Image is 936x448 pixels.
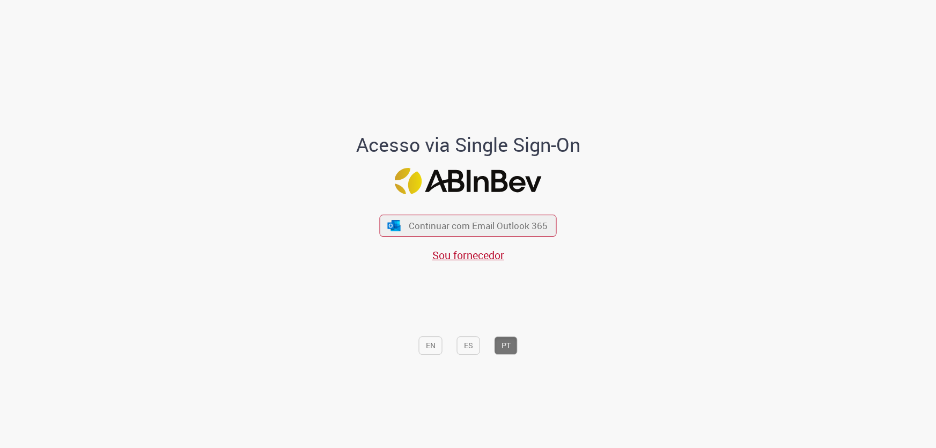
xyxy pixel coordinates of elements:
span: Continuar com Email Outlook 365 [409,219,548,232]
a: Sou fornecedor [432,248,504,262]
button: ícone Azure/Microsoft 360 Continuar com Email Outlook 365 [380,215,557,237]
button: PT [495,336,518,355]
h1: Acesso via Single Sign-On [319,134,617,156]
button: EN [419,336,443,355]
button: ES [457,336,480,355]
img: Logo ABInBev [395,168,542,195]
img: ícone Azure/Microsoft 360 [386,220,401,231]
